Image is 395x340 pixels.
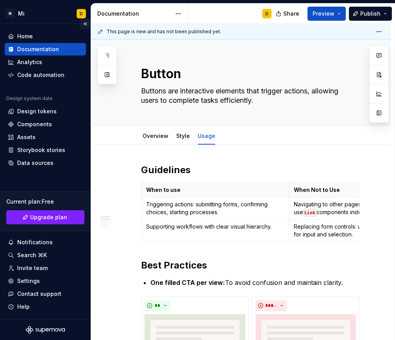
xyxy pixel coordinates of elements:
h2: Best Practices [141,259,359,272]
div: Mi [18,10,25,18]
span: Share [283,10,299,18]
div: Components [17,120,52,128]
button: Search ⌘K [5,249,86,261]
div: D [265,11,268,17]
textarea: Button [139,64,358,83]
strong: One filled CTA per view: [150,279,225,286]
textarea: Buttons are interactive elements that trigger actions, allowing users to complete tasks efficiently. [139,85,358,107]
p: Triggering actions: submitting forms, confirming choices, starting processes. [146,200,284,216]
a: Style [176,132,190,139]
p: Supporting workflows with clear visual hierarchy. [146,223,284,231]
div: Storybook stories [17,146,65,154]
div: Help [17,303,30,311]
a: Home [5,30,86,43]
svg: Supernova Logo [26,326,65,334]
a: Invite team [5,262,86,274]
button: Collapse sidebar [80,18,91,29]
code: Link [303,209,316,217]
button: Help [5,301,86,313]
div: Documentation [17,45,59,53]
a: Storybook stories [5,144,86,156]
a: Documentation [5,43,86,55]
a: Code automation [5,69,86,81]
div: Style [173,127,193,144]
p: When to use [146,186,284,194]
div: Design system data [6,95,52,102]
div: Assets [17,133,36,141]
div: Documentation [97,10,171,18]
button: Preview [307,7,346,21]
div: Notifications [17,238,53,246]
button: Contact support [5,288,86,300]
a: Settings [5,275,86,287]
a: Analytics [5,56,86,68]
p: To avoid confusion and maintain clarity. [150,278,359,287]
a: Upgrade plan [6,210,84,224]
a: Usage [198,132,215,139]
div: Home [17,32,33,40]
div: Data sources [17,159,54,167]
button: Share [272,7,304,21]
a: Overview [143,132,168,139]
div: Overview [139,127,172,144]
div: Design tokens [17,107,57,115]
div: Search ⌘K [17,251,47,259]
div: Current plan : Free [6,198,84,206]
a: Data sources [5,157,86,169]
div: Contact support [17,290,61,298]
button: MMiD [2,5,89,22]
span: Publish [360,10,381,18]
div: M [5,9,15,18]
a: Design tokens [5,105,86,118]
button: Publish [349,7,392,21]
div: Analytics [17,58,42,66]
span: Upgrade plan [30,213,67,221]
span: This page is new and has not been published yet. [107,29,221,35]
div: Invite team [17,264,48,272]
div: D [80,11,83,17]
div: Settings [17,277,40,285]
h2: Guidelines [141,164,359,176]
a: Components [5,118,86,131]
button: Notifications [5,236,86,249]
div: Usage [195,127,218,144]
div: Code automation [17,71,64,79]
a: Assets [5,131,86,143]
span: Preview [313,10,334,18]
